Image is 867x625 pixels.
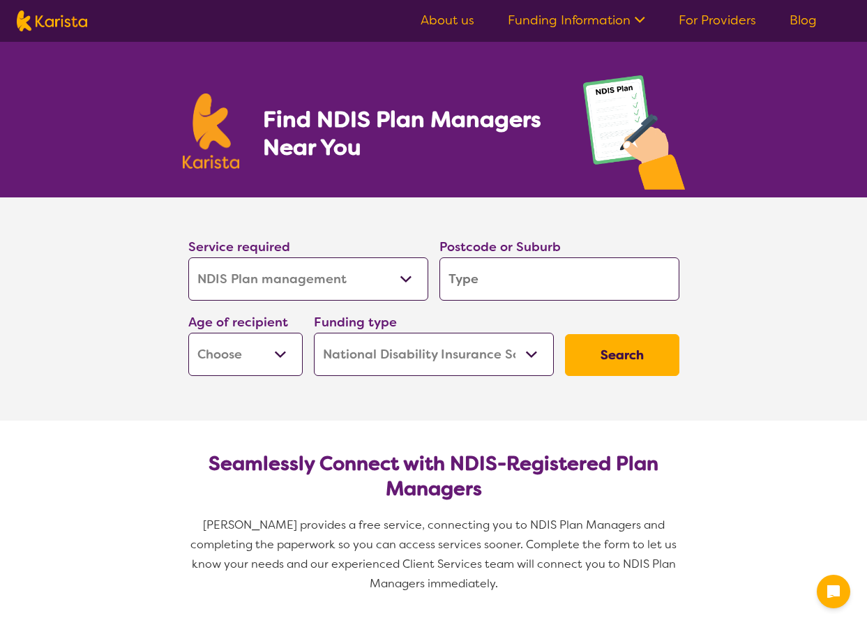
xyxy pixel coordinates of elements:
[679,12,756,29] a: For Providers
[790,12,817,29] a: Blog
[17,10,87,31] img: Karista logo
[565,334,679,376] button: Search
[439,239,561,255] label: Postcode or Suburb
[188,239,290,255] label: Service required
[199,451,668,502] h2: Seamlessly Connect with NDIS-Registered Plan Managers
[508,12,645,29] a: Funding Information
[314,314,397,331] label: Funding type
[183,93,240,169] img: Karista logo
[421,12,474,29] a: About us
[188,314,288,331] label: Age of recipient
[263,105,555,161] h1: Find NDIS Plan Managers Near You
[439,257,679,301] input: Type
[190,518,679,591] span: [PERSON_NAME] provides a free service, connecting you to NDIS Plan Managers and completing the pa...
[583,75,685,197] img: plan-management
